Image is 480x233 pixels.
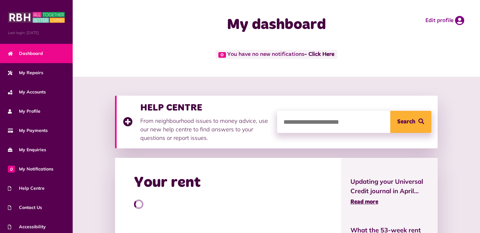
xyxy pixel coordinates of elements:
h1: My dashboard [181,16,372,34]
span: Last login: [DATE] [8,30,65,36]
span: My Accounts [8,89,46,95]
span: Dashboard [8,50,43,57]
span: My Profile [8,108,40,115]
span: My Repairs [8,69,43,76]
span: Accessibility [8,224,46,230]
span: My Notifications [8,166,53,172]
span: 0 [218,52,226,58]
span: Contact Us [8,204,42,211]
h2: Your rent [134,174,201,192]
span: Search [397,111,415,133]
h3: HELP CENTRE [140,102,271,113]
a: Edit profile [425,16,464,25]
span: My Payments [8,127,48,134]
span: Read more [350,199,378,205]
span: You have no new notifications [216,50,337,59]
p: From neighbourhood issues to money advice, use our new help centre to find answers to your questi... [140,116,271,142]
span: My Enquiries [8,146,46,153]
span: Help Centre [8,185,45,192]
span: 0 [8,165,15,172]
a: Updating your Universal Credit journal in April... Read more [350,177,428,206]
img: MyRBH [8,11,65,24]
button: Search [390,111,431,133]
span: Updating your Universal Credit journal in April... [350,177,428,196]
a: - Click Here [304,52,334,57]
